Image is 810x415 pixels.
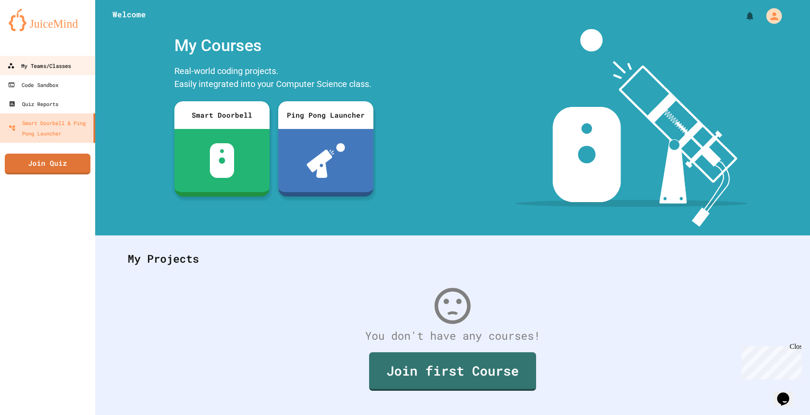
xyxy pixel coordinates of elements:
[729,9,757,23] div: My Notifications
[278,101,373,129] div: Ping Pong Launcher
[5,154,90,174] a: Join Quiz
[8,80,58,90] div: Code Sandbox
[369,352,536,391] a: Join first Course
[170,62,378,95] div: Real-world coding projects. Easily integrated into your Computer Science class.
[757,6,784,26] div: My Account
[3,3,60,55] div: Chat with us now!Close
[515,29,747,227] img: banner-image-my-projects.png
[174,101,270,129] div: Smart Doorbell
[170,29,378,62] div: My Courses
[7,61,71,71] div: My Teams/Classes
[307,143,345,178] img: ppl-with-ball.png
[9,99,58,109] div: Quiz Reports
[210,143,235,178] img: sdb-white.svg
[738,343,801,380] iframe: chat widget
[9,118,90,138] div: Smart Doorbell & Ping Pong Launcher
[9,9,87,31] img: logo-orange.svg
[119,242,786,276] div: My Projects
[119,328,786,344] div: You don't have any courses!
[774,380,801,406] iframe: chat widget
